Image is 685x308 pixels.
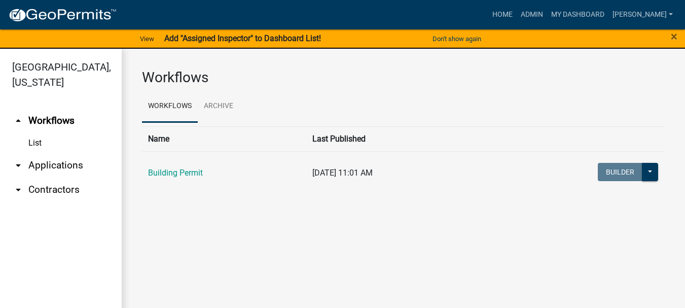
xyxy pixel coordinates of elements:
[12,184,24,196] i: arrow_drop_down
[598,163,642,181] button: Builder
[608,5,677,24] a: [PERSON_NAME]
[312,168,373,178] span: [DATE] 11:01 AM
[164,33,321,43] strong: Add "Assigned Inspector" to Dashboard List!
[12,159,24,172] i: arrow_drop_down
[198,90,239,123] a: Archive
[488,5,517,24] a: Home
[547,5,608,24] a: My Dashboard
[428,30,485,47] button: Don't show again
[142,126,306,151] th: Name
[136,30,158,47] a: View
[671,30,677,43] button: Close
[671,29,677,44] span: ×
[148,168,203,178] a: Building Permit
[142,69,665,86] h3: Workflows
[306,126,484,151] th: Last Published
[142,90,198,123] a: Workflows
[12,115,24,127] i: arrow_drop_up
[517,5,547,24] a: Admin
